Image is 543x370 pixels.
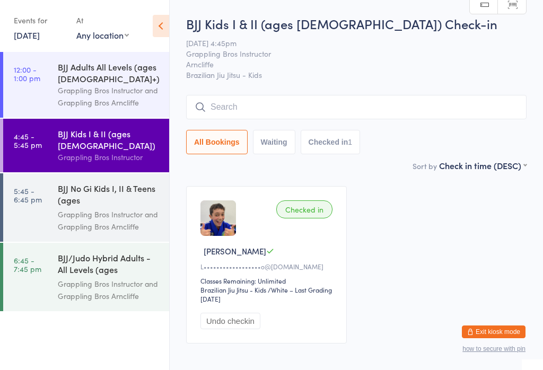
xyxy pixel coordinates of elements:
div: BJJ/Judo Hybrid Adults - All Levels (ages [DEMOGRAPHIC_DATA]+) [58,252,160,278]
span: [PERSON_NAME] [204,245,266,257]
div: Brazilian Jiu Jitsu - Kids [200,285,266,294]
div: Grappling Bros Instructor [58,151,160,163]
time: 6:45 - 7:45 pm [14,256,41,273]
img: image1756960066.png [200,200,236,236]
div: BJJ Kids I & II (ages [DEMOGRAPHIC_DATA]) [58,128,160,151]
div: At [76,12,129,29]
time: 4:45 - 5:45 pm [14,132,42,149]
time: 12:00 - 1:00 pm [14,65,40,82]
div: Events for [14,12,66,29]
time: 5:45 - 6:45 pm [14,187,42,204]
button: Waiting [253,130,295,154]
button: Exit kiosk mode [462,325,526,338]
button: All Bookings [186,130,248,154]
a: 5:45 -6:45 pmBJJ No Gi Kids I, II & Teens (ages [DEMOGRAPHIC_DATA])Grappling Bros Instructor and ... [3,173,169,242]
span: Brazilian Jiu Jitsu - Kids [186,69,527,80]
div: BJJ No Gi Kids I, II & Teens (ages [DEMOGRAPHIC_DATA]) [58,182,160,208]
span: Arncliffe [186,59,510,69]
div: Grappling Bros Instructor and Grappling Bros Arncliffe [58,208,160,233]
a: 12:00 -1:00 pmBJJ Adults All Levels (ages [DEMOGRAPHIC_DATA]+)Grappling Bros Instructor and Grapp... [3,52,169,118]
div: Any location [76,29,129,41]
h2: BJJ Kids I & II (ages [DEMOGRAPHIC_DATA]) Check-in [186,15,527,32]
div: Grappling Bros Instructor and Grappling Bros Arncliffe [58,278,160,302]
div: Grappling Bros Instructor and Grappling Bros Arncliffe [58,84,160,109]
button: Undo checkin [200,313,260,329]
div: Checked in [276,200,332,218]
span: [DATE] 4:45pm [186,38,510,48]
span: Grappling Bros Instructor [186,48,510,59]
div: 1 [348,138,352,146]
div: BJJ Adults All Levels (ages [DEMOGRAPHIC_DATA]+) [58,61,160,84]
a: 6:45 -7:45 pmBJJ/Judo Hybrid Adults - All Levels (ages [DEMOGRAPHIC_DATA]+)Grappling Bros Instruc... [3,243,169,311]
a: 4:45 -5:45 pmBJJ Kids I & II (ages [DEMOGRAPHIC_DATA])Grappling Bros Instructor [3,119,169,172]
div: Classes Remaining: Unlimited [200,276,336,285]
button: Checked in1 [301,130,361,154]
button: how to secure with pin [462,345,526,353]
a: [DATE] [14,29,40,41]
div: Check in time (DESC) [439,160,527,171]
label: Sort by [413,161,437,171]
div: L••••••••••••••••••o@[DOMAIN_NAME] [200,262,336,271]
input: Search [186,95,527,119]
